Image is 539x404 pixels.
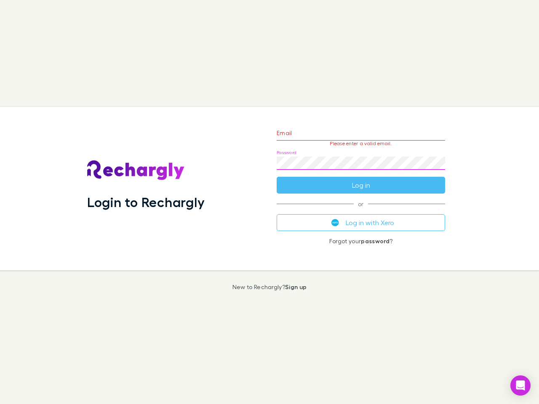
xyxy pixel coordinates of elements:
[277,177,445,194] button: Log in
[232,284,307,290] p: New to Rechargly?
[361,237,390,245] a: password
[510,375,531,396] div: Open Intercom Messenger
[277,238,445,245] p: Forgot your ?
[277,149,296,156] label: Password
[285,283,307,290] a: Sign up
[277,141,445,146] p: Please enter a valid email.
[277,214,445,231] button: Log in with Xero
[87,194,205,210] h1: Login to Rechargly
[87,160,185,181] img: Rechargly's Logo
[331,219,339,226] img: Xero's logo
